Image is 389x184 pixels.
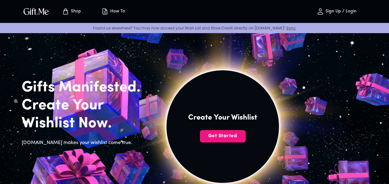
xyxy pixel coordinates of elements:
h2: Wishlist Now. [22,115,150,133]
h4: Create Your Wishlist [188,113,257,123]
button: Store page [54,2,89,21]
span: Get Started [200,133,246,139]
button: Get Started [200,130,246,142]
p: Found us elsewhere? You may now access your Wish List and Store Credit directly on [DOMAIN_NAME]! [5,25,384,31]
img: GiftMe Logo [22,7,50,16]
button: Sign Up / Login [305,2,367,21]
button: GiftMe Logo [22,8,51,15]
button: How To [96,2,130,21]
img: how-to.svg [101,8,109,15]
p: Shop [69,9,81,14]
h6: [DOMAIN_NAME] makes your wishlist come true. [22,139,150,147]
a: Sync [286,25,296,31]
p: Sign Up / Login [324,9,357,14]
p: How To [109,9,125,14]
h2: Gifts Manifested. [22,79,150,97]
h2: Create Your [22,97,150,115]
